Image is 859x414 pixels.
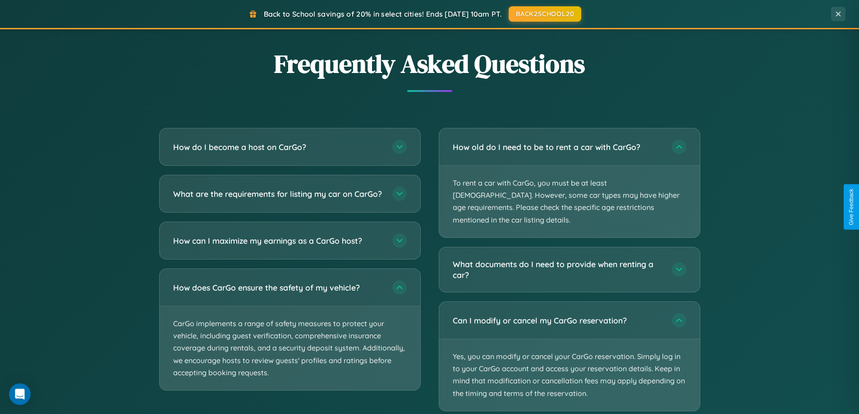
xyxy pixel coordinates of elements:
[264,9,502,18] span: Back to School savings of 20% in select cities! Ends [DATE] 10am PT.
[848,189,854,225] div: Give Feedback
[173,141,383,153] h3: How do I become a host on CarGo?
[509,6,581,22] button: BACK2SCHOOL20
[159,46,700,81] h2: Frequently Asked Questions
[439,339,700,411] p: Yes, you can modify or cancel your CarGo reservation. Simply log in to your CarGo account and acc...
[453,141,663,153] h3: How old do I need to be to rent a car with CarGo?
[453,259,663,281] h3: What documents do I need to provide when renting a car?
[160,306,420,390] p: CarGo implements a range of safety measures to protect your vehicle, including guest verification...
[439,166,700,237] p: To rent a car with CarGo, you must be at least [DEMOGRAPHIC_DATA]. However, some car types may ha...
[453,315,663,326] h3: Can I modify or cancel my CarGo reservation?
[173,235,383,246] h3: How can I maximize my earnings as a CarGo host?
[173,188,383,200] h3: What are the requirements for listing my car on CarGo?
[173,282,383,293] h3: How does CarGo ensure the safety of my vehicle?
[9,383,31,405] div: Open Intercom Messenger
